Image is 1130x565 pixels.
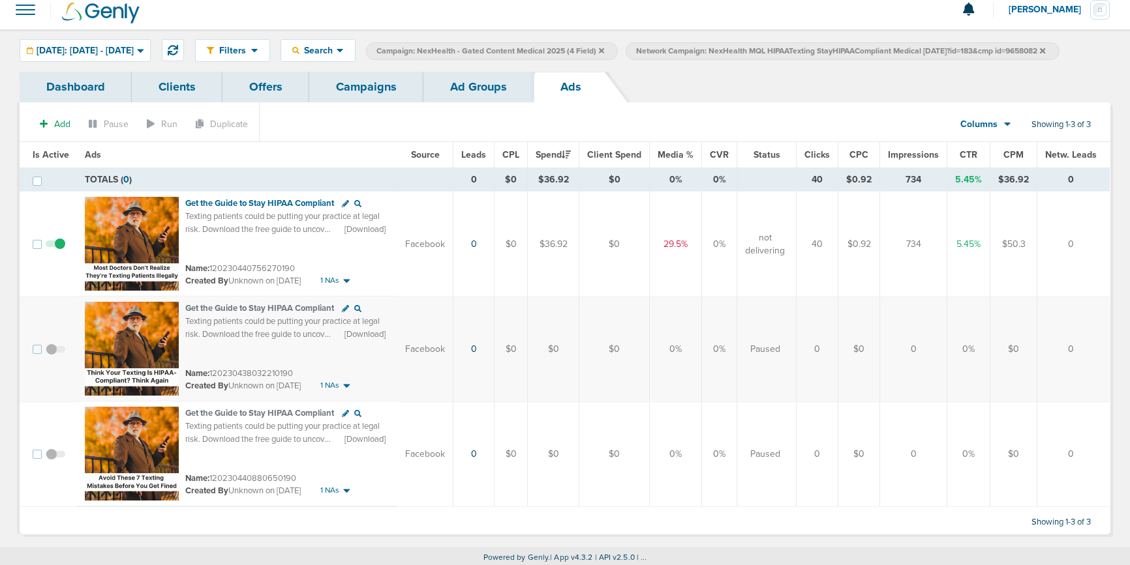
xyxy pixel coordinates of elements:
[838,401,880,507] td: $0
[185,211,380,247] span: Texting patients could be putting your practice at legal risk. Download the free guide to uncover...
[123,174,129,185] span: 0
[461,149,486,160] span: Leads
[471,239,477,250] a: 0
[1037,297,1110,401] td: 0
[947,401,990,507] td: 0%
[947,192,990,297] td: 5.45%
[587,149,641,160] span: Client Spend
[990,168,1037,192] td: $36.92
[222,72,309,102] a: Offers
[376,46,604,57] span: Campaign: NexHealth - Gated Content Medical 2025 (4 Field)
[637,553,647,562] span: | ...
[1009,5,1090,14] span: [PERSON_NAME]
[528,168,579,192] td: $36.92
[185,275,301,287] small: Unknown on [DATE]
[299,45,337,56] span: Search
[185,381,228,391] span: Created By
[754,149,780,160] span: Status
[185,380,301,392] small: Unknown on [DATE]
[797,168,838,192] td: 40
[85,197,179,291] img: Ad image
[185,263,209,274] span: Name:
[797,297,838,401] td: 0
[650,168,702,192] td: 0%
[185,473,209,484] span: Name:
[62,3,140,23] img: Genly
[990,401,1037,507] td: $0
[185,316,380,352] span: Texting patients could be putting your practice at legal risk. Download the free guide to uncover...
[880,401,947,507] td: 0
[579,401,650,507] td: $0
[397,192,453,297] td: Facebook
[1045,149,1097,160] span: Netw. Leads
[960,118,998,131] span: Columns
[423,72,534,102] a: Ad Groups
[185,276,228,286] span: Created By
[745,231,785,257] span: not delivering
[838,168,880,192] td: $0.92
[344,328,386,340] span: [Download]
[636,46,1045,57] span: Network Campaign: NexHealth MQL HIPAATexting StayHIPAACompliant Medical [DATE]?id=183&cmp id=9658082
[185,421,380,457] span: Texting patients could be putting your practice at legal risk. Download the free guide to uncover...
[471,343,477,355] a: 0
[947,168,990,192] td: 5.45%
[550,553,592,562] span: | App v4.3.2
[54,119,70,130] span: Add
[650,297,702,401] td: 0%
[579,192,650,297] td: $0
[185,263,295,274] small: 120230440756270190
[495,168,528,192] td: $0
[320,485,339,496] span: 1 NAs
[185,368,209,379] span: Name:
[702,168,737,192] td: 0%
[880,297,947,401] td: 0
[947,297,990,401] td: 0%
[579,168,650,192] td: $0
[1037,192,1110,297] td: 0
[595,553,635,562] span: | API v2.5.0
[344,433,386,445] span: [Download]
[650,192,702,297] td: 29.5%
[453,168,495,192] td: 0
[77,168,397,192] td: TOTALS ( )
[309,72,423,102] a: Campaigns
[1037,401,1110,507] td: 0
[85,302,179,396] img: Ad image
[528,297,579,401] td: $0
[838,192,880,297] td: $0.92
[185,485,228,496] span: Created By
[702,192,737,297] td: 0%
[1031,119,1091,130] span: Showing 1-3 of 3
[85,407,179,500] img: Ad image
[185,303,334,313] span: Get the Guide to Stay HIPAA Compliant
[397,297,453,401] td: Facebook
[320,275,339,286] span: 1 NAs
[471,448,477,459] a: 0
[20,72,132,102] a: Dashboard
[990,297,1037,401] td: $0
[85,149,101,160] span: Ads
[880,168,947,192] td: 734
[702,401,737,507] td: 0%
[534,72,608,102] a: Ads
[185,368,293,379] small: 120230438032210190
[33,115,78,134] button: Add
[702,297,737,401] td: 0%
[185,485,301,497] small: Unknown on [DATE]
[495,192,528,297] td: $0
[1003,149,1024,160] span: CPM
[838,297,880,401] td: $0
[320,380,339,391] span: 1 NAs
[495,297,528,401] td: $0
[804,149,830,160] span: Clicks
[750,448,780,461] span: Paused
[1031,517,1091,528] span: Showing 1-3 of 3
[185,408,334,418] span: Get the Guide to Stay HIPAA Compliant
[750,343,780,356] span: Paused
[37,46,134,55] span: [DATE]: [DATE] - [DATE]
[990,192,1037,297] td: $50.3
[1037,168,1110,192] td: 0
[397,401,453,507] td: Facebook
[880,192,947,297] td: 734
[132,72,222,102] a: Clients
